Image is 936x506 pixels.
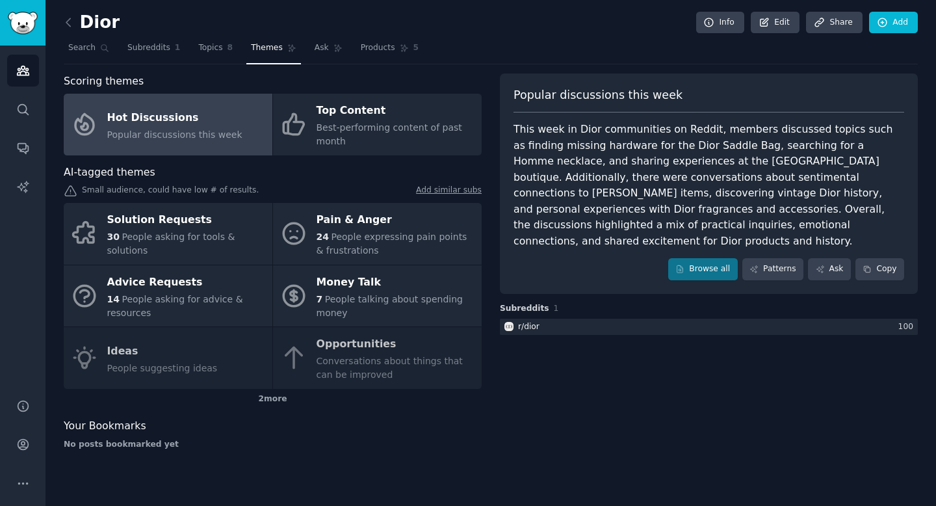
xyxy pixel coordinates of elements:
span: Products [361,42,395,54]
span: 1 [175,42,181,54]
div: 2 more [64,389,482,410]
a: Top ContentBest-performing content of past month [273,94,482,155]
a: Add similar subs [416,185,482,198]
a: Money Talk7People talking about spending money [273,265,482,327]
a: Products5 [356,38,423,64]
a: Topics8 [194,38,237,64]
span: Subreddits [500,303,549,315]
a: Browse all [668,258,738,280]
span: Search [68,42,96,54]
a: Ask [310,38,347,64]
span: Topics [198,42,222,54]
span: People asking for advice & resources [107,294,243,318]
span: 1 [554,304,559,313]
a: Ask [808,258,851,280]
span: Scoring themes [64,73,144,90]
span: Popular discussions this week [107,129,242,140]
span: Popular discussions this week [513,87,682,103]
span: Your Bookmarks [64,418,146,434]
div: Small audience, could have low # of results. [64,185,482,198]
div: Hot Discussions [107,107,242,128]
div: No posts bookmarked yet [64,439,482,451]
span: Ask [315,42,329,54]
span: AI-tagged themes [64,165,155,181]
img: GummySearch logo [8,12,38,34]
span: Subreddits [127,42,170,54]
span: 14 [107,294,120,304]
div: Pain & Anger [317,210,475,231]
a: Search [64,38,114,64]
a: Advice Requests14People asking for advice & resources [64,265,272,327]
span: People talking about spending money [317,294,463,318]
div: Advice Requests [107,272,266,293]
a: Share [806,12,862,34]
a: Themes [246,38,301,64]
a: Patterns [742,258,803,280]
span: Best-performing content of past month [317,122,462,146]
span: 7 [317,294,323,304]
span: Themes [251,42,283,54]
a: Subreddits1 [123,38,185,64]
span: 5 [413,42,419,54]
a: Pain & Anger24People expressing pain points & frustrations [273,203,482,265]
span: 24 [317,232,329,242]
div: 100 [898,321,918,333]
div: This week in Dior communities on Reddit, members discussed topics such as finding missing hardwar... [513,122,904,249]
span: 30 [107,232,120,242]
div: Money Talk [317,272,475,293]
div: Solution Requests [107,210,266,231]
span: People expressing pain points & frustrations [317,232,467,256]
div: r/ dior [518,321,539,333]
a: diorr/dior100 [500,319,918,335]
a: Info [696,12,744,34]
h2: Dior [64,12,120,33]
a: Add [869,12,918,34]
a: Solution Requests30People asking for tools & solutions [64,203,272,265]
div: Top Content [317,101,475,122]
span: 8 [227,42,233,54]
img: dior [504,322,513,331]
a: Edit [751,12,799,34]
button: Copy [855,258,904,280]
a: Hot DiscussionsPopular discussions this week [64,94,272,155]
span: People asking for tools & solutions [107,232,235,256]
